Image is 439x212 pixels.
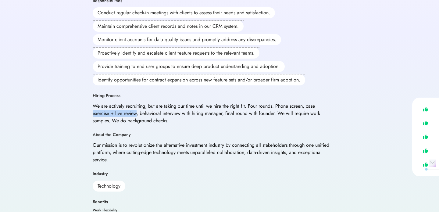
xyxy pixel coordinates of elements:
img: like.svg [421,119,430,128]
div: Conduct regular check-in meetings with clients to assess their needs and satisfaction. [93,7,275,18]
img: like.svg [421,146,430,155]
div: Hiring Process [93,93,120,99]
div: Proactively identify and escalate client feature requests to the relevant teams. [93,48,259,59]
div: About the Company [93,132,131,138]
div: Monitor client accounts for data quality issues and promptly address any discrepancies. [93,34,281,45]
div: Technology [93,181,125,192]
div: Industry [93,171,108,177]
img: like.svg [421,105,430,114]
div: Provide training to end user groups to ensure deep product understanding and adoption. [93,61,285,72]
div: Identify opportunities for contract expansion across new feature sets and/or broader firm adoption. [93,74,305,85]
img: like.svg [421,160,430,169]
div: Our mission is to revolutionize the alternative investment industry by connecting all stakeholder... [93,142,330,163]
div: We are actively recruiting, but are taking our time until we hire the right fit. Four rounds. Pho... [93,102,330,124]
img: like.svg [421,132,430,141]
div: Maintain comprehensive client records and notes in our CRM system. [93,21,244,32]
div: Work Flexibility [93,208,117,212]
div: Benefits [93,199,108,205]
